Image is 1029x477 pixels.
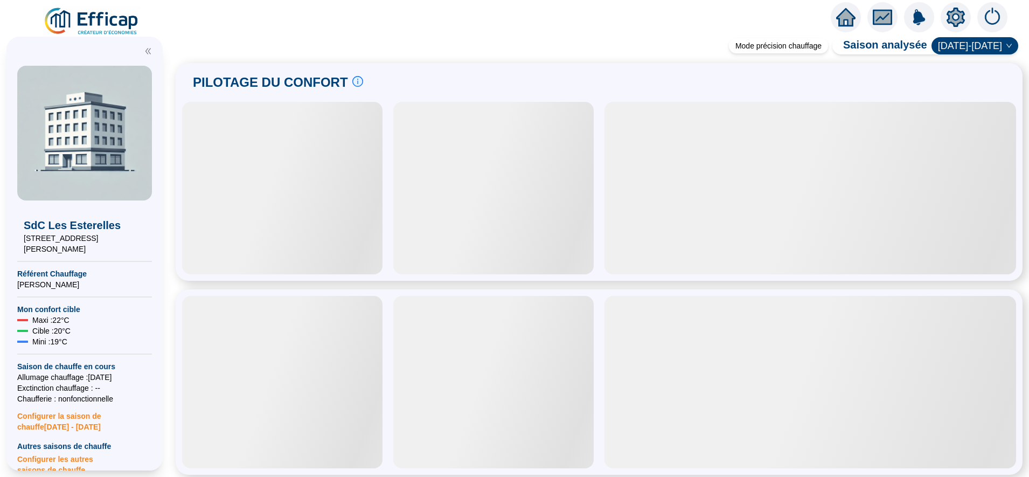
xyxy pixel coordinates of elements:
span: Autres saisons de chauffe [17,441,152,452]
img: alerts [977,2,1007,32]
span: Saison de chauffe en cours [17,361,152,372]
span: Cible : 20 °C [32,326,71,336]
span: [PERSON_NAME] [17,279,152,290]
div: Mode précision chauffage [729,38,828,53]
span: setting [946,8,965,27]
span: info-circle [352,76,363,87]
span: fund [873,8,892,27]
span: PILOTAGE DU CONFORT [193,74,348,91]
span: Allumage chauffage : [DATE] [17,372,152,383]
span: Mini : 19 °C [32,336,67,347]
img: alerts [904,2,934,32]
span: Configurer la saison de chauffe [DATE] - [DATE] [17,404,152,432]
span: Maxi : 22 °C [32,315,69,326]
span: Exctinction chauffage : -- [17,383,152,393]
span: SdC Les Esterelles [24,218,145,233]
span: [STREET_ADDRESS][PERSON_NAME] [24,233,145,254]
span: down [1006,43,1012,49]
span: Référent Chauffage [17,268,152,279]
span: Configurer les autres saisons de chauffe [17,452,152,475]
span: Chaufferie : non fonctionnelle [17,393,152,404]
span: 2025-2026 [938,38,1012,54]
span: Saison analysée [832,37,927,54]
span: home [836,8,856,27]
img: efficap energie logo [43,6,141,37]
span: double-left [144,47,152,55]
span: Mon confort cible [17,304,152,315]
